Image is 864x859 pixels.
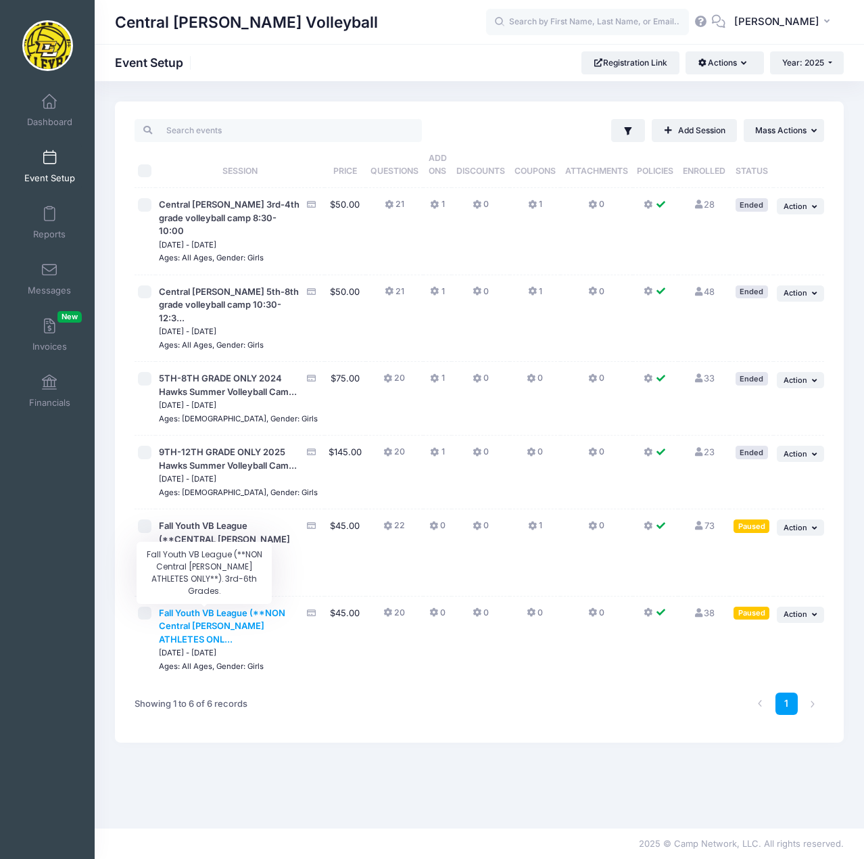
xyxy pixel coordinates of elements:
button: Action [777,285,824,302]
span: Coupons [514,166,556,176]
span: Fall Youth VB League (**NON Central [PERSON_NAME] ATHLETES ONL... [159,607,285,645]
span: Questions [370,166,418,176]
span: Mass Actions [755,125,807,135]
button: 0 [473,519,489,539]
span: 9TH-12TH GRADE ONLY 2025 Hawks Summer Volleyball Cam... [159,446,297,471]
span: Action [784,375,807,385]
button: 0 [588,446,604,465]
span: Dashboard [27,116,72,128]
button: 1 [430,446,444,465]
a: Financials [18,367,82,415]
button: 0 [429,519,446,539]
button: 0 [588,607,604,626]
td: $50.00 [325,188,366,275]
a: Event Setup [18,143,82,190]
span: Policies [637,166,673,176]
i: Accepting Credit Card Payments [306,200,316,209]
th: Questions [366,142,423,188]
small: Ages: All Ages, Gender: Girls [159,340,264,350]
th: Enrolled [678,142,730,188]
button: 0 [588,372,604,392]
button: 1 [528,519,542,539]
button: 1 [430,285,444,305]
a: 73 [694,520,715,531]
button: 21 [385,285,404,305]
i: Accepting Credit Card Payments [306,374,316,383]
button: Action [777,372,824,388]
span: Add Ons [429,153,447,176]
button: 1 [528,198,542,218]
small: [DATE] - [DATE] [159,327,216,336]
a: InvoicesNew [18,311,82,358]
span: Reports [33,229,66,240]
span: New [57,311,82,323]
span: Action [784,449,807,459]
small: [DATE] - [DATE] [159,240,216,250]
a: Add Session [652,119,737,142]
th: Add Ons [423,142,452,188]
button: 21 [385,198,404,218]
span: Central [PERSON_NAME] 5th-8th grade volleyball camp 10:30-12:3... [159,286,299,323]
div: Paused [734,519,769,532]
h1: Central [PERSON_NAME] Volleyball [115,7,378,38]
th: Coupons [510,142,560,188]
button: Action [777,519,824,536]
button: Year: 2025 [770,51,844,74]
button: 20 [383,446,405,465]
th: Attachments [560,142,633,188]
img: Central Lee Volleyball [22,20,73,71]
a: 38 [693,607,715,618]
span: 2025 © Camp Network, LLC. All rights reserved. [639,838,844,849]
span: 5TH-8TH GRADE ONLY 2024 Hawks Summer Volleyball Cam... [159,373,297,397]
span: [PERSON_NAME] [734,14,819,29]
span: Messages [28,285,71,296]
span: Attachments [565,166,628,176]
button: Actions [686,51,763,74]
button: Action [777,446,824,462]
td: $145.00 [325,436,366,509]
button: 0 [527,607,543,626]
button: 22 [383,519,405,539]
th: Session [155,142,325,188]
button: 0 [473,446,489,465]
td: $75.00 [325,362,366,436]
small: Ages: All Ages, Gender: Girls [159,253,264,262]
i: Accepting Credit Card Payments [306,287,316,296]
button: Mass Actions [744,119,824,142]
th: Policies [633,142,678,188]
span: Invoices [32,341,67,352]
div: Ended [736,198,768,211]
button: Action [777,198,824,214]
small: Ages: All Ages, Gender: Girls [159,661,264,671]
div: Paused [734,607,769,620]
td: $45.00 [325,597,366,683]
td: $50.00 [325,275,366,363]
button: 0 [588,285,604,305]
button: 1 [430,372,444,392]
span: Financials [29,397,70,409]
div: Ended [736,372,768,385]
button: 0 [527,446,543,465]
button: 0 [429,607,446,626]
a: 28 [693,199,715,210]
i: Accepting Credit Card Payments [306,521,316,530]
td: $45.00 [325,509,366,597]
div: Ended [736,285,768,298]
span: Discounts [456,166,505,176]
button: 1 [430,198,444,218]
a: Dashboard [18,87,82,134]
i: Accepting Credit Card Payments [306,609,316,618]
button: 0 [473,372,489,392]
small: Ages: [DEMOGRAPHIC_DATA], Gender: Girls [159,488,318,497]
span: Event Setup [24,172,75,184]
span: Fall Youth VB League (**CENTRAL [PERSON_NAME] ATHLETES ONLY**)... [159,520,290,557]
small: [DATE] - [DATE] [159,474,216,484]
span: Action [784,609,807,619]
i: Accepting Credit Card Payments [306,448,316,457]
th: Status [729,142,773,188]
span: Central [PERSON_NAME] 3rd-4th grade volleyball camp 8:30-10:00 [159,199,299,236]
small: [DATE] - [DATE] [159,648,216,657]
a: 23 [693,446,715,457]
h1: Event Setup [115,55,195,70]
a: Messages [18,255,82,302]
